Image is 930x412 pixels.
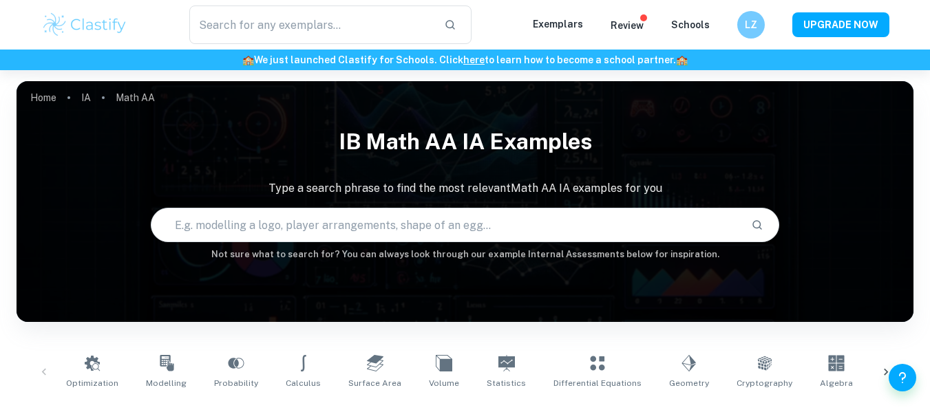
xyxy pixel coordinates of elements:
span: 🏫 [676,54,688,65]
button: LZ [737,11,765,39]
h6: Not sure what to search for? You can always look through our example Internal Assessments below f... [17,248,913,261]
span: Statistics [487,377,526,389]
h6: We just launched Clastify for Schools. Click to learn how to become a school partner. [3,52,927,67]
h6: LZ [743,17,759,32]
span: Algebra [820,377,853,389]
a: Schools [671,19,710,30]
a: Home [30,88,56,107]
span: Surface Area [348,377,401,389]
span: Calculus [286,377,321,389]
button: UPGRADE NOW [792,12,889,37]
a: IA [81,88,91,107]
p: Exemplars [533,17,583,32]
a: here [463,54,485,65]
p: Review [611,18,644,33]
p: Type a search phrase to find the most relevant Math AA IA examples for you [17,180,913,197]
p: Math AA [116,90,155,105]
button: Help and Feedback [889,364,916,391]
span: Probability [214,377,258,389]
span: Cryptography [737,377,792,389]
span: Geometry [669,377,709,389]
span: Differential Equations [553,377,642,389]
span: 🏫 [242,54,254,65]
input: Search for any exemplars... [189,6,434,44]
span: Optimization [66,377,118,389]
h1: IB Math AA IA examples [17,120,913,164]
img: Clastify logo [41,11,129,39]
span: Volume [429,377,459,389]
input: E.g. modelling a logo, player arrangements, shape of an egg... [151,206,739,244]
button: Search [746,213,769,237]
span: Modelling [146,377,187,389]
